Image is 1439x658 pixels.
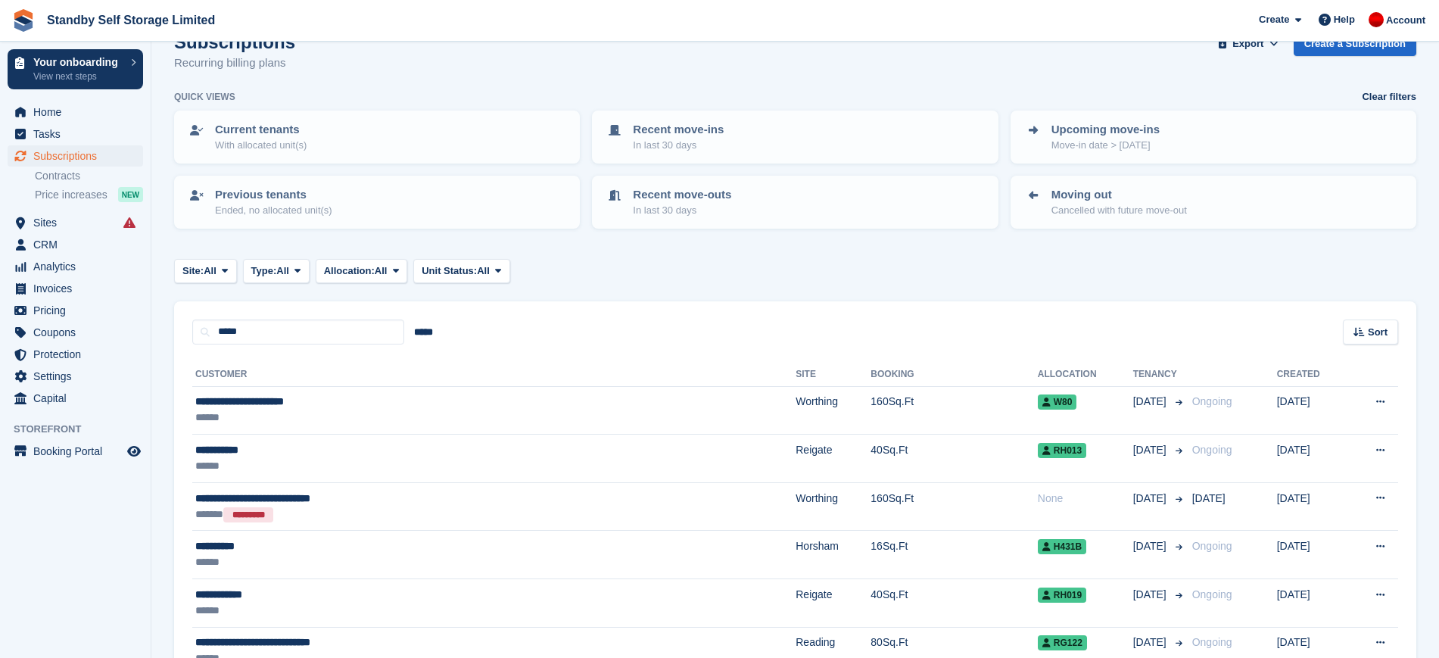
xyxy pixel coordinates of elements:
[316,259,408,284] button: Allocation: All
[1038,491,1133,507] div: None
[125,442,143,460] a: Preview store
[871,482,1037,531] td: 160Sq.Ft
[243,259,310,284] button: Type: All
[633,203,731,218] p: In last 30 days
[1192,492,1226,504] span: [DATE]
[633,121,724,139] p: Recent move-ins
[174,259,237,284] button: Site: All
[1334,12,1355,27] span: Help
[33,366,124,387] span: Settings
[33,70,123,83] p: View next steps
[1277,531,1347,579] td: [DATE]
[413,259,509,284] button: Unit Status: All
[33,344,124,365] span: Protection
[871,435,1037,483] td: 40Sq.Ft
[8,344,143,365] a: menu
[1362,89,1416,104] a: Clear filters
[176,112,578,162] a: Current tenants With allocated unit(s)
[8,145,143,167] a: menu
[1012,112,1415,162] a: Upcoming move-ins Move-in date > [DATE]
[1038,539,1086,554] span: H431B
[1192,540,1232,552] span: Ongoing
[375,264,388,279] span: All
[1133,394,1170,410] span: [DATE]
[35,186,143,203] a: Price increases NEW
[8,366,143,387] a: menu
[33,145,124,167] span: Subscriptions
[8,256,143,277] a: menu
[871,531,1037,579] td: 16Sq.Ft
[33,278,124,299] span: Invoices
[8,300,143,321] a: menu
[8,101,143,123] a: menu
[33,441,124,462] span: Booking Portal
[123,217,135,229] i: Smart entry sync failures have occurred
[1277,482,1347,531] td: [DATE]
[33,234,124,255] span: CRM
[251,264,277,279] span: Type:
[796,386,871,435] td: Worthing
[1215,32,1282,57] button: Export
[35,169,143,183] a: Contracts
[1192,588,1232,600] span: Ongoing
[796,531,871,579] td: Horsham
[215,203,332,218] p: Ended, no allocated unit(s)
[633,186,731,204] p: Recent move-outs
[1012,177,1415,227] a: Moving out Cancelled with future move-out
[1192,444,1232,456] span: Ongoing
[1051,138,1160,153] p: Move-in date > [DATE]
[1051,203,1187,218] p: Cancelled with future move-out
[1369,12,1384,27] img: Aaron Winter
[8,49,143,89] a: Your onboarding View next steps
[1038,394,1077,410] span: W80
[1259,12,1289,27] span: Create
[1133,538,1170,554] span: [DATE]
[1133,635,1170,650] span: [DATE]
[1232,36,1263,51] span: Export
[871,363,1037,387] th: Booking
[33,388,124,409] span: Capital
[33,101,124,123] span: Home
[1133,363,1186,387] th: Tenancy
[796,435,871,483] td: Reigate
[192,363,796,387] th: Customer
[477,264,490,279] span: All
[33,57,123,67] p: Your onboarding
[33,256,124,277] span: Analytics
[8,212,143,233] a: menu
[1192,636,1232,648] span: Ongoing
[33,212,124,233] span: Sites
[796,482,871,531] td: Worthing
[1133,587,1170,603] span: [DATE]
[633,138,724,153] p: In last 30 days
[176,177,578,227] a: Previous tenants Ended, no allocated unit(s)
[324,264,375,279] span: Allocation:
[35,188,107,202] span: Price increases
[182,264,204,279] span: Site:
[1192,395,1232,407] span: Ongoing
[1277,435,1347,483] td: [DATE]
[1277,386,1347,435] td: [DATE]
[1038,635,1087,650] span: RG122
[1038,588,1086,603] span: RH019
[1386,13,1425,28] span: Account
[33,322,124,343] span: Coupons
[215,138,307,153] p: With allocated unit(s)
[1051,121,1160,139] p: Upcoming move-ins
[1294,32,1416,57] a: Create a Subscription
[8,322,143,343] a: menu
[422,264,477,279] span: Unit Status:
[12,9,35,32] img: stora-icon-8386f47178a22dfd0bd8f6a31ec36ba5ce8667c1dd55bd0f319d3a0aa187defe.svg
[8,234,143,255] a: menu
[174,32,295,52] h1: Subscriptions
[1277,579,1347,628] td: [DATE]
[174,55,295,72] p: Recurring billing plans
[33,123,124,145] span: Tasks
[593,112,996,162] a: Recent move-ins In last 30 days
[174,90,235,104] h6: Quick views
[8,441,143,462] a: menu
[593,177,996,227] a: Recent move-outs In last 30 days
[8,123,143,145] a: menu
[871,579,1037,628] td: 40Sq.Ft
[1133,442,1170,458] span: [DATE]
